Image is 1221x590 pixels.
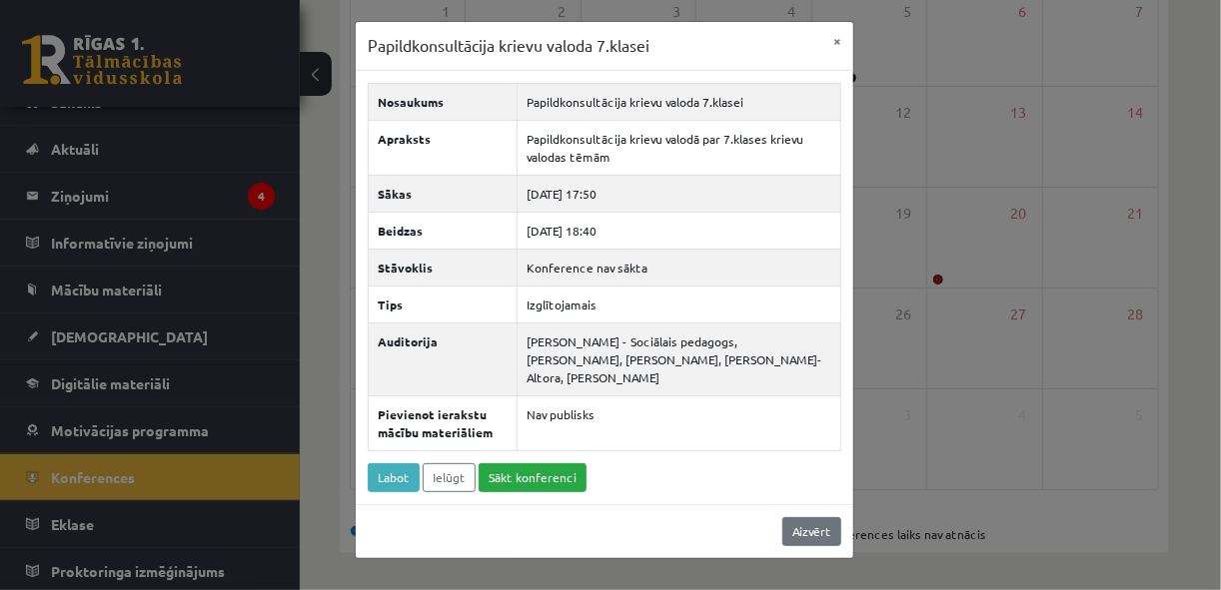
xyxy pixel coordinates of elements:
td: [PERSON_NAME] - Sociālais pedagogs, [PERSON_NAME], [PERSON_NAME], [PERSON_NAME]-Altora, [PERSON_N... [517,322,840,395]
th: Auditorija [369,322,518,395]
td: [DATE] 18:40 [517,212,840,249]
th: Sākas [369,175,518,212]
th: Apraksts [369,120,518,175]
h3: Papildkonsultācija krievu valoda 7.klasei [368,34,649,58]
th: Beidzas [369,212,518,249]
td: Izglītojamais [517,286,840,322]
td: Konference nav sākta [517,249,840,286]
th: Pievienot ierakstu mācību materiāliem [369,395,518,450]
th: Tips [369,286,518,322]
td: Papildkonsultācija krievu valoda 7.klasei [517,83,840,120]
a: Sākt konferenci [479,463,587,492]
button: × [821,22,853,60]
a: Labot [368,463,420,492]
td: Papildkonsultācija krievu valodā par 7.klases krievu valodas tēmām [517,120,840,175]
th: Stāvoklis [369,249,518,286]
th: Nosaukums [369,83,518,120]
td: Nav publisks [517,395,840,450]
a: Aizvērt [782,517,841,546]
a: Ielūgt [423,463,476,492]
td: [DATE] 17:50 [517,175,840,212]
